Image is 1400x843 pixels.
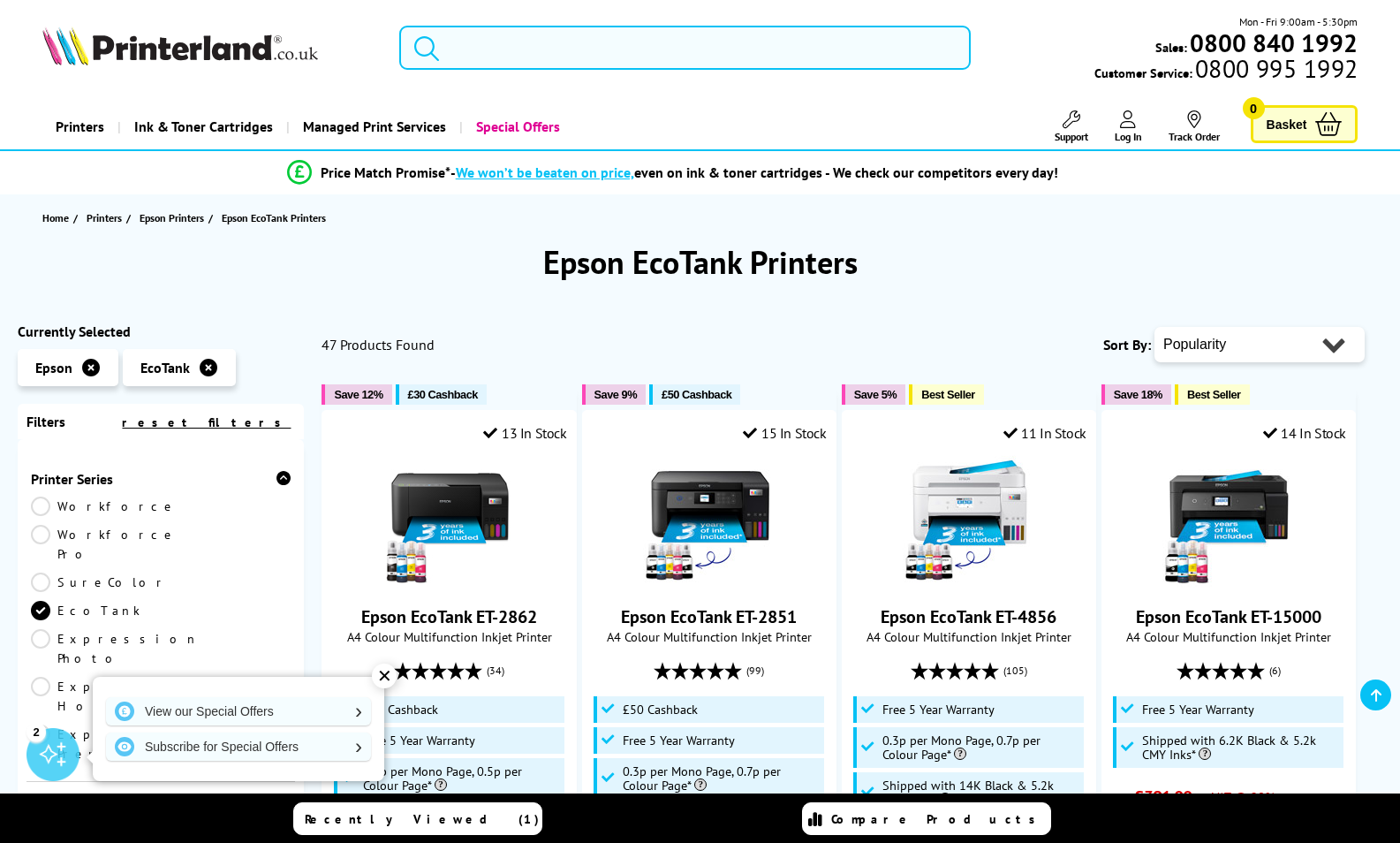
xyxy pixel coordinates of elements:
[1142,733,1339,762] span: Shipped with 6.2K Black & 5.2k CMY Inks*
[87,209,122,227] span: Printers
[305,811,540,827] span: Recently Viewed (1)
[106,697,371,725] a: View our Special Offers
[909,384,984,405] button: Best Seller
[643,455,776,588] img: Epson EcoTank ET-2851
[1101,384,1171,405] button: Save 18%
[1162,573,1295,591] a: Epson EcoTank ET-15000
[1251,105,1358,143] a: Basket 0
[322,336,435,353] span: 47 Products Found
[42,27,378,69] a: Printerland Logo
[1003,654,1027,687] span: (105)
[140,209,204,227] span: Epson Printers
[1115,130,1142,143] span: Log In
[31,497,178,516] a: Workforce
[396,384,487,405] button: £30 Cashback
[1155,39,1187,56] span: Sales:
[882,702,995,717] span: Free 5 Year Warranty
[459,104,573,149] a: Special Offers
[334,388,382,401] span: Save 12%
[31,601,161,620] a: EcoTank
[592,628,827,645] span: A4 Colour Multifunction Inkjet Printer
[1103,336,1151,353] span: Sort By:
[1134,786,1192,809] span: £391.00
[31,677,199,716] a: Expression Home
[621,605,797,628] a: Epson EcoTank ET-2851
[483,424,566,442] div: 13 In Stock
[842,384,905,405] button: Save 5%
[450,163,1058,181] div: - even on ink & toner cartridges - We check our competitors every day!
[903,455,1035,588] img: Epson EcoTank ET-4856
[31,629,199,668] a: Expression Photo
[42,27,318,65] img: Printerland Logo
[456,163,634,181] span: We won’t be beaten on price,
[649,384,740,405] button: £50 Cashback
[662,388,731,401] span: £50 Cashback
[222,211,326,224] span: Epson EcoTank Printers
[321,163,450,181] span: Price Match Promise*
[372,664,397,688] div: ✕
[408,388,478,401] span: £30 Cashback
[1187,388,1241,401] span: Best Seller
[903,573,1035,591] a: Epson EcoTank ET-4856
[140,359,190,376] span: EcoTank
[1169,110,1220,143] a: Track Order
[42,209,73,227] a: Home
[87,209,126,227] a: Printers
[594,388,637,401] span: Save 9%
[363,733,475,748] span: Free 5 Year Warranty
[1111,628,1346,645] span: A4 Colour Multifunction Inkjet Printer
[882,778,1079,807] span: Shipped with 14K Black & 5.2k CMY Inks*
[854,388,897,401] span: Save 5%
[31,470,291,488] div: Printer Series
[383,573,516,591] a: Epson EcoTank ET-2862
[322,384,391,405] button: Save 12%
[18,241,1382,283] h1: Epson EcoTank Printers
[1190,27,1358,59] b: 0800 840 1992
[487,654,504,687] span: (34)
[1269,654,1281,687] span: (6)
[1162,455,1295,588] img: Epson EcoTank ET-15000
[122,414,291,430] a: reset filters
[881,605,1056,628] a: Epson EcoTank ET-4856
[383,455,516,588] img: Epson EcoTank ET-2862
[26,722,46,741] div: 2
[35,359,72,376] span: Epson
[1115,110,1142,143] a: Log In
[746,654,764,687] span: (99)
[1243,97,1265,119] span: 0
[921,388,975,401] span: Best Seller
[31,525,178,564] a: Workforce Pro
[1055,130,1088,143] span: Support
[363,702,438,717] span: £30 Cashback
[293,802,542,835] a: Recently Viewed (1)
[1187,34,1358,51] a: 0800 840 1992
[623,702,698,717] span: £50 Cashback
[31,573,169,592] a: SureColor
[623,733,735,748] span: Free 5 Year Warranty
[1142,702,1254,717] span: Free 5 Year Warranty
[363,764,560,793] span: 0.2p per Mono Page, 0.5p per Colour Page*
[643,573,776,591] a: Epson EcoTank ET-2851
[802,802,1051,835] a: Compare Products
[882,733,1079,762] span: 0.3p per Mono Page, 0.7p per Colour Page*
[851,628,1086,645] span: A4 Colour Multifunction Inkjet Printer
[1192,60,1358,77] span: 0800 995 1992
[9,157,1336,188] li: modal_Promise
[831,811,1045,827] span: Compare Products
[140,209,208,227] a: Epson Printers
[743,424,826,442] div: 15 In Stock
[623,764,820,793] span: 0.3p per Mono Page, 0.7p per Colour Page*
[1196,788,1275,805] span: ex VAT @ 20%
[1136,605,1321,628] a: Epson EcoTank ET-15000
[582,384,646,405] button: Save 9%
[134,104,273,149] span: Ink & Toner Cartridges
[1175,384,1250,405] button: Best Seller
[106,733,371,761] a: Subscribe for Special Offers
[1094,60,1358,81] span: Customer Service:
[286,104,459,149] a: Managed Print Services
[26,413,65,430] span: Filters
[1267,112,1307,136] span: Basket
[1114,388,1162,401] span: Save 18%
[331,628,566,645] span: A4 Colour Multifunction Inkjet Printer
[42,104,117,149] a: Printers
